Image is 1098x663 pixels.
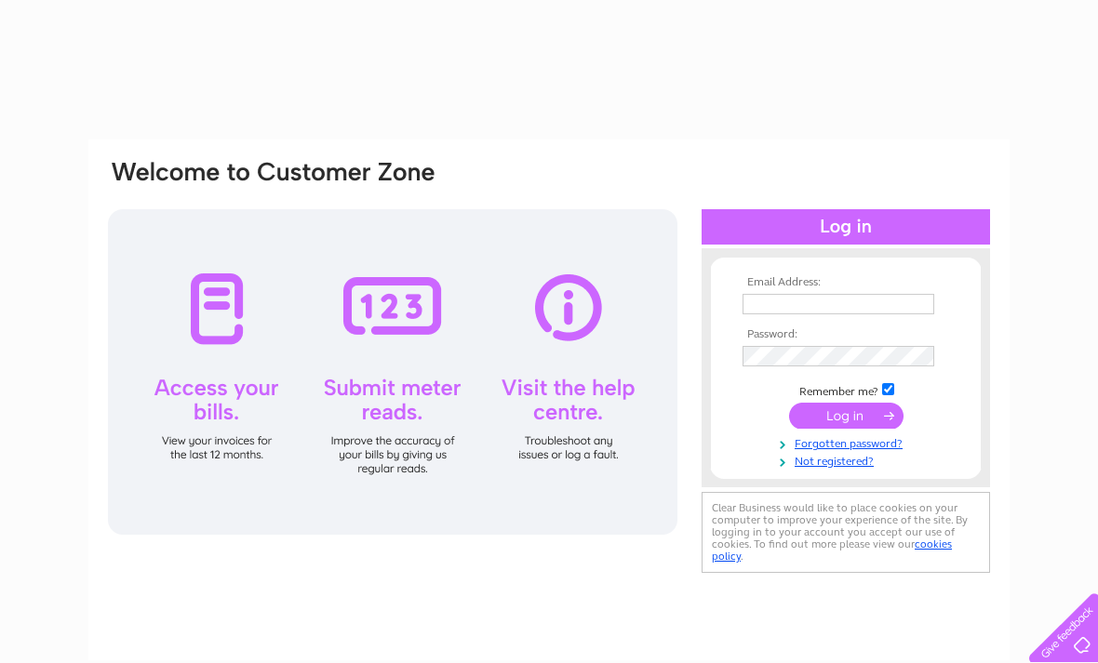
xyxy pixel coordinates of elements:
input: Submit [789,403,904,429]
th: Email Address: [738,276,954,289]
a: Forgotten password? [743,433,954,451]
th: Password: [738,328,954,341]
td: Remember me? [738,380,954,399]
a: Not registered? [743,451,954,469]
div: Clear Business would like to place cookies on your computer to improve your experience of the sit... [702,492,990,573]
a: cookies policy [712,537,952,563]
